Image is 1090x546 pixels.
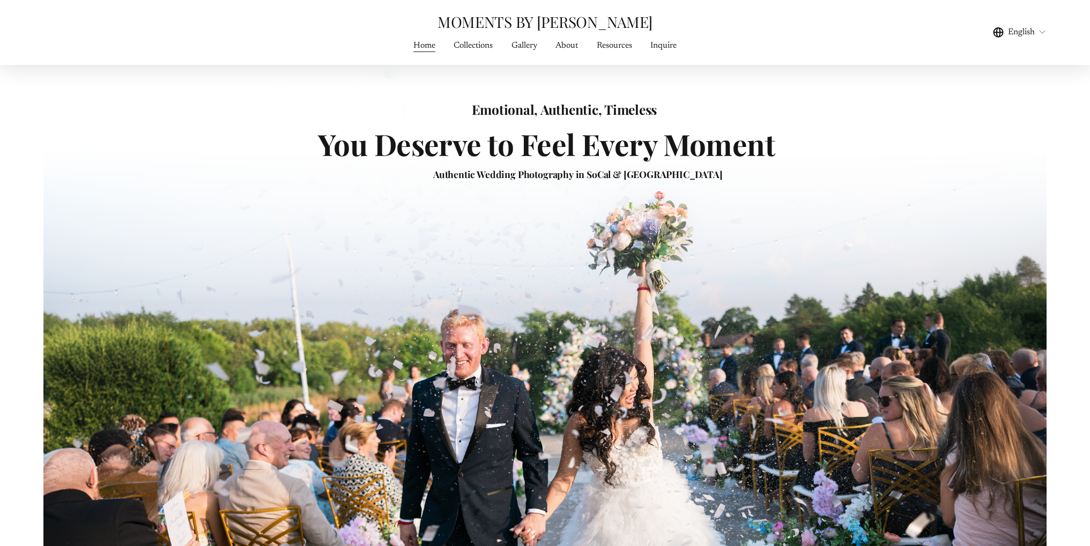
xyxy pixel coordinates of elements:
[511,39,537,52] span: Gallery
[511,38,537,53] a: folder dropdown
[597,38,632,53] a: Resources
[433,168,723,180] strong: Authentic Wedding Photography in SoCal & [GEOGRAPHIC_DATA]
[1008,26,1035,39] span: English
[413,38,435,53] a: Home
[472,100,657,118] strong: Emotional, Authentic, Timeless
[650,38,677,53] a: Inquire
[555,38,578,53] a: About
[993,25,1047,40] div: language picker
[318,124,775,164] strong: You Deserve to Feel Every Moment
[454,38,493,53] a: Collections
[438,11,652,32] a: MOMENTS BY [PERSON_NAME]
